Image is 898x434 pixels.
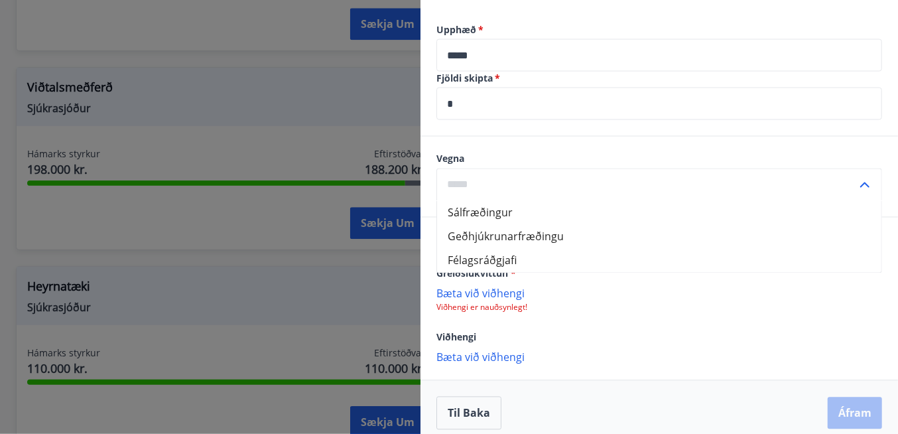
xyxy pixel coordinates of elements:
[436,153,882,166] label: Vegna
[436,39,882,72] div: Upphæð
[436,303,882,313] p: Viðhengi er nauðsynlegt!
[437,225,881,249] li: Geðhjúkrunarfræðingu
[436,88,882,120] div: Fjöldi skipta
[436,267,516,280] span: Greiðslukvittun
[437,249,881,273] li: Félagsráðgjafi
[436,350,882,364] p: Bæta við viðhengi
[436,287,882,300] p: Bæta við viðhengi
[436,72,882,85] label: Fjöldi skipta
[436,331,476,344] span: Viðhengi
[436,397,501,430] button: Til baka
[437,201,881,225] li: Sálfræðingur
[436,23,882,36] label: Upphæð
